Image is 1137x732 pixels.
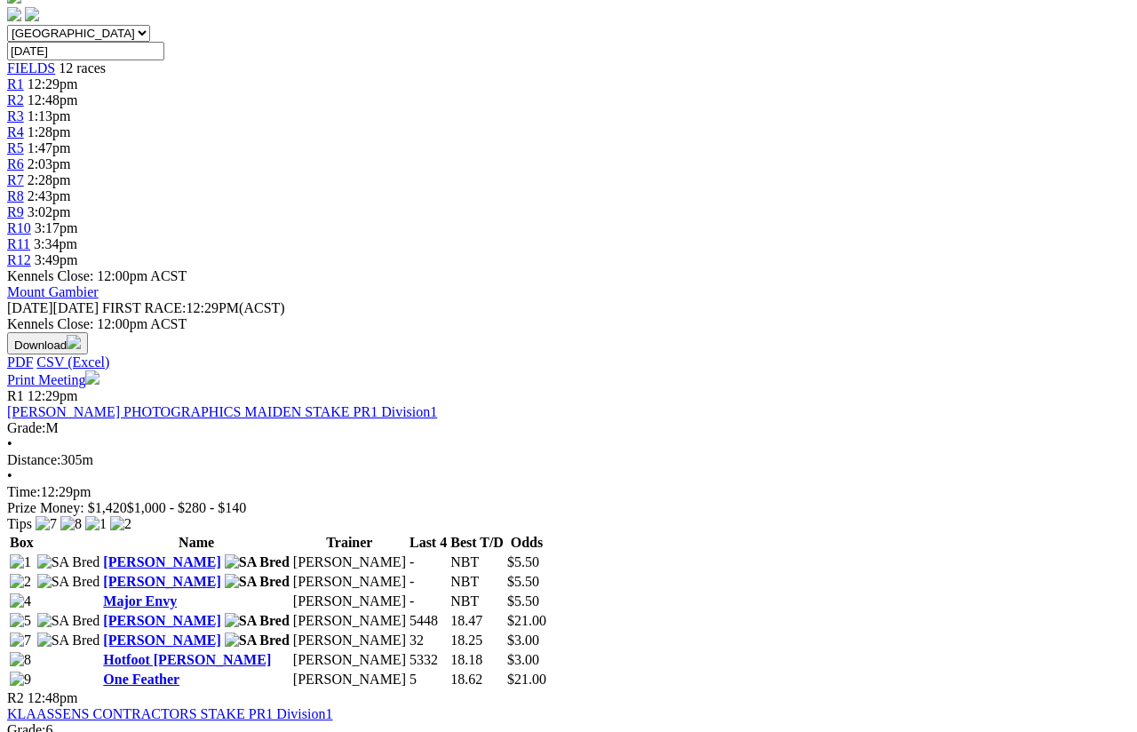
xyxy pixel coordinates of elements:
[103,613,220,628] a: [PERSON_NAME]
[7,236,30,251] a: R11
[7,220,31,235] a: R10
[7,42,164,60] input: Select date
[7,7,21,21] img: facebook.svg
[7,268,187,283] span: Kennels Close: 12:00pm ACST
[225,613,290,629] img: SA Bred
[409,573,448,591] td: -
[449,632,505,649] td: 18.25
[7,156,24,171] span: R6
[110,516,131,532] img: 2
[10,593,31,609] img: 4
[7,484,41,499] span: Time:
[507,593,539,609] span: $5.50
[409,534,448,552] th: Last 4
[7,316,1130,332] div: Kennels Close: 12:00pm ACST
[409,671,448,688] td: 5
[7,76,24,91] span: R1
[28,108,71,123] span: 1:13pm
[7,452,1130,468] div: 305m
[292,593,407,610] td: [PERSON_NAME]
[59,60,106,76] span: 12 races
[28,124,71,139] span: 1:28pm
[7,706,332,721] a: KLAASSENS CONTRACTORS STAKE PR1 Division1
[28,188,71,203] span: 2:43pm
[7,188,24,203] a: R8
[28,92,78,107] span: 12:48pm
[292,632,407,649] td: [PERSON_NAME]
[449,553,505,571] td: NBT
[7,92,24,107] span: R2
[292,553,407,571] td: [PERSON_NAME]
[7,468,12,483] span: •
[292,534,407,552] th: Trainer
[292,612,407,630] td: [PERSON_NAME]
[28,140,71,155] span: 1:47pm
[225,633,290,648] img: SA Bred
[28,76,78,91] span: 12:29pm
[7,516,32,531] span: Tips
[7,354,1130,370] div: Download
[7,436,12,451] span: •
[7,140,24,155] a: R5
[409,553,448,571] td: -
[103,652,271,667] a: Hotfoot [PERSON_NAME]
[7,372,99,387] a: Print Meeting
[10,554,31,570] img: 1
[85,370,99,385] img: printer.svg
[7,420,1130,436] div: M
[7,354,33,370] a: PDF
[10,574,31,590] img: 2
[102,300,285,315] span: 12:29PM(ACST)
[10,535,34,550] span: Box
[85,516,107,532] img: 1
[7,108,24,123] a: R3
[7,500,1130,516] div: Prize Money: $1,420
[7,690,24,705] span: R2
[28,690,78,705] span: 12:48pm
[7,484,1130,500] div: 12:29pm
[7,388,24,403] span: R1
[449,612,505,630] td: 18.47
[7,300,53,315] span: [DATE]
[35,252,78,267] span: 3:49pm
[34,236,77,251] span: 3:34pm
[7,204,24,219] a: R9
[506,534,547,552] th: Odds
[10,633,31,648] img: 7
[60,516,82,532] img: 8
[10,652,31,668] img: 8
[507,554,539,569] span: $5.50
[67,335,81,349] img: download.svg
[292,651,407,669] td: [PERSON_NAME]
[28,156,71,171] span: 2:03pm
[409,593,448,610] td: -
[102,300,186,315] span: FIRST RACE:
[449,671,505,688] td: 18.62
[7,332,88,354] button: Download
[7,172,24,187] a: R7
[10,613,31,629] img: 5
[507,633,539,648] span: $3.00
[449,593,505,610] td: NBT
[225,574,290,590] img: SA Bred
[7,124,24,139] a: R4
[7,420,46,435] span: Grade:
[37,633,100,648] img: SA Bred
[507,613,546,628] span: $21.00
[37,613,100,629] img: SA Bred
[28,388,78,403] span: 12:29pm
[7,252,31,267] span: R12
[28,204,71,219] span: 3:02pm
[507,672,546,687] span: $21.00
[25,7,39,21] img: twitter.svg
[507,574,539,589] span: $5.50
[103,672,179,687] a: One Feather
